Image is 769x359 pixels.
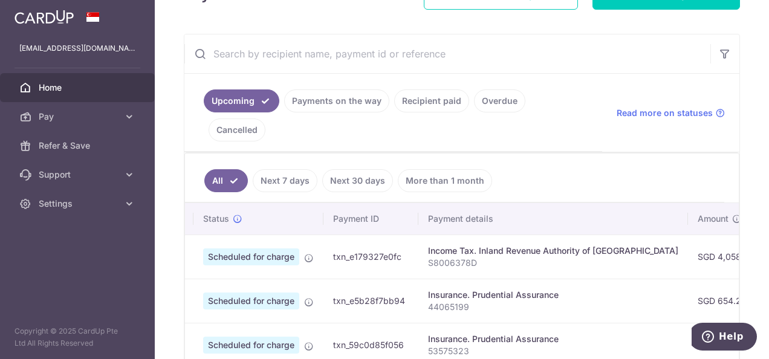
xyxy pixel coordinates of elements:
p: [EMAIL_ADDRESS][DOMAIN_NAME] [19,42,135,54]
td: SGD 654.24 [688,279,762,323]
a: Payments on the way [284,89,389,112]
span: Scheduled for charge [203,293,299,309]
span: Settings [39,198,118,210]
input: Search by recipient name, payment id or reference [184,34,710,73]
img: CardUp [15,10,74,24]
a: Read more on statuses [617,107,725,119]
p: S8006378D [428,257,678,269]
a: More than 1 month [398,169,492,192]
p: 44065199 [428,301,678,313]
a: Next 7 days [253,169,317,192]
a: Overdue [474,89,525,112]
span: Scheduled for charge [203,248,299,265]
iframe: Opens a widget where you can find more information [692,323,757,353]
span: Pay [39,111,118,123]
span: Scheduled for charge [203,337,299,354]
td: txn_e5b28f7bb94 [323,279,418,323]
span: Refer & Save [39,140,118,152]
span: Status [203,213,229,225]
a: Next 30 days [322,169,393,192]
p: 53575323 [428,345,678,357]
a: Recipient paid [394,89,469,112]
a: Cancelled [209,118,265,141]
div: Insurance. Prudential Assurance [428,333,678,345]
th: Payment ID [323,203,418,234]
span: Home [39,82,118,94]
th: Payment details [418,203,688,234]
span: Support [39,169,118,181]
div: Insurance. Prudential Assurance [428,289,678,301]
td: txn_e179327e0fc [323,234,418,279]
a: Upcoming [204,89,279,112]
span: Amount [698,213,728,225]
a: All [204,169,248,192]
span: Read more on statuses [617,107,713,119]
div: Income Tax. Inland Revenue Authority of [GEOGRAPHIC_DATA] [428,245,678,257]
td: SGD 4,058.10 [688,234,762,279]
